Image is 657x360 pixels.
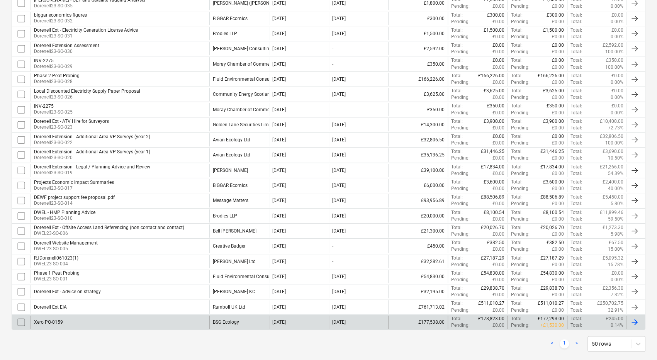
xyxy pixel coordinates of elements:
p: Total : [570,239,582,246]
p: 100.00% [605,140,623,146]
p: £0.00 [552,231,564,238]
div: biggar economics figures [34,12,87,18]
p: Pending : [511,231,529,238]
p: £0.00 [492,3,504,10]
p: Total : [570,57,582,64]
div: Local Discounted Electricity Supply Paper Proposal [34,88,140,94]
div: [DATE] [272,243,286,249]
div: Dorenell Extension - Additional Area VP Surveys (year 1) [34,149,150,155]
p: Total : [570,125,582,131]
p: Total : [451,12,463,19]
p: £166,226.00 [478,73,504,79]
p: £0.00 [492,133,504,140]
div: Avian Ecology Ltd [213,137,250,143]
p: £0.00 [552,216,564,222]
p: £0.00 [611,27,623,34]
p: 0.00% [611,34,623,40]
p: Total : [570,103,582,109]
p: Dorenell23-SO-023 [34,124,109,131]
p: Total : [451,224,463,231]
p: £0.00 [492,170,504,177]
p: £0.00 [492,185,504,192]
p: £0.00 [552,34,564,40]
p: Total : [451,239,463,246]
p: £0.00 [492,125,504,131]
div: £14,300.00 [388,118,448,131]
p: Total : [511,57,522,64]
p: Pending : [451,185,470,192]
p: Total : [570,12,582,19]
p: Total : [511,164,522,170]
p: Total : [570,49,582,55]
p: £0.00 [492,64,504,71]
p: Total : [451,27,463,34]
div: £450.00 [388,239,448,253]
p: Total : [511,194,522,200]
p: £3,625.00 [543,88,564,94]
div: Brodies LLP [213,31,237,36]
div: £32,282.61 [388,255,448,268]
div: [DATE] [332,76,346,82]
div: [DATE] [272,198,286,203]
div: Dr AH Fielding (Alan Fielding) [213,0,287,6]
div: [DATE] [332,122,346,127]
p: £0.00 [552,200,564,207]
p: 5.98% [611,231,623,238]
p: Total : [511,88,522,94]
p: Dorenell23-SO-029 [34,63,73,70]
p: £382.50 [487,239,504,246]
div: £166,226.00 [388,73,448,86]
div: Blake Clough Consulting [213,46,272,51]
p: £3,600.00 [483,179,504,185]
div: Phase 2 Peat Probing [34,73,80,78]
p: Total : [511,133,522,140]
p: 100.00% [605,64,623,71]
div: £35,136.25 [388,148,448,161]
div: Message Matters [213,198,248,203]
div: BiGGAR Ecomics [213,16,248,21]
div: £350.00 [388,57,448,70]
p: £20,026.70 [480,224,504,231]
p: Dorenell23-SO-022 [34,139,150,146]
div: £177,538.00 [388,316,448,329]
div: Dorenell Website Management [34,240,98,246]
p: Total : [570,148,582,155]
div: Moray Chamber of Commerce [213,107,276,112]
div: - [332,61,333,67]
div: Projects Economic Impact Summaries [34,180,114,185]
div: Fluid Environmental Consulting [213,76,279,82]
p: £0.00 [552,185,564,192]
p: £0.00 [492,110,504,116]
p: £300.00 [487,12,504,19]
p: £0.00 [552,155,564,161]
p: £0.00 [552,64,564,71]
p: 0.00% [611,110,623,116]
p: £10,400.00 [600,118,623,125]
p: £67.50 [609,239,623,246]
p: Total : [451,209,463,216]
p: Total : [451,57,463,64]
p: Pending : [451,110,470,116]
p: Dorenell23-SO-035 [34,3,145,9]
p: 100.00% [605,49,623,55]
p: £0.00 [492,231,504,238]
p: £0.00 [552,79,564,86]
p: 59.50% [608,216,623,222]
div: [DATE] [332,213,346,219]
p: Total : [570,133,582,140]
p: £350.00 [547,103,564,109]
p: Dorenell23-SO-032 [34,18,87,24]
p: Total : [451,73,463,79]
p: 0.00% [611,19,623,25]
p: Total : [570,88,582,94]
p: £0.00 [552,170,564,177]
div: Bell Ingram [213,228,256,234]
p: £300.00 [547,12,564,19]
div: Dorenell Ext - ATV Hire for Surveyors [34,119,109,124]
p: £0.00 [552,133,564,140]
p: Pending : [511,94,529,101]
div: Creative Badger [213,243,246,249]
div: £93,956.89 [388,194,448,207]
p: Dorenell23-SO-031 [34,33,138,39]
p: £8,100.54 [483,209,504,216]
